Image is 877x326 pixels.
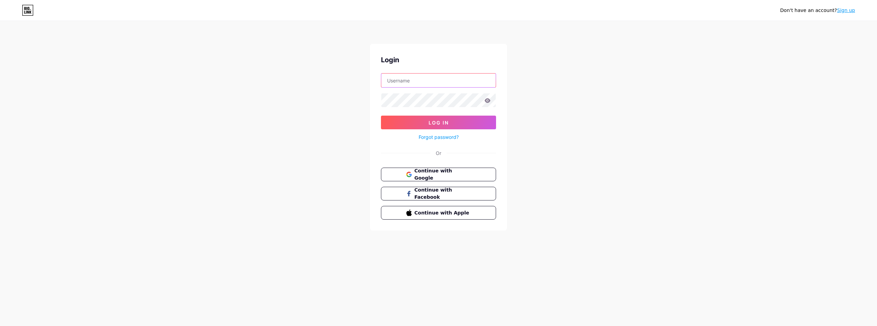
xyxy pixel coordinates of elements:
[381,206,496,220] button: Continue with Apple
[415,186,471,201] span: Continue with Facebook
[381,55,496,65] div: Login
[415,167,471,182] span: Continue with Google
[780,7,855,14] div: Don't have an account?
[381,74,496,87] input: Username
[415,209,471,217] span: Continue with Apple
[419,133,459,141] a: Forgot password?
[436,149,441,157] div: Or
[381,116,496,129] button: Log In
[381,187,496,200] button: Continue with Facebook
[381,168,496,181] button: Continue with Google
[837,8,855,13] a: Sign up
[429,120,449,126] span: Log In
